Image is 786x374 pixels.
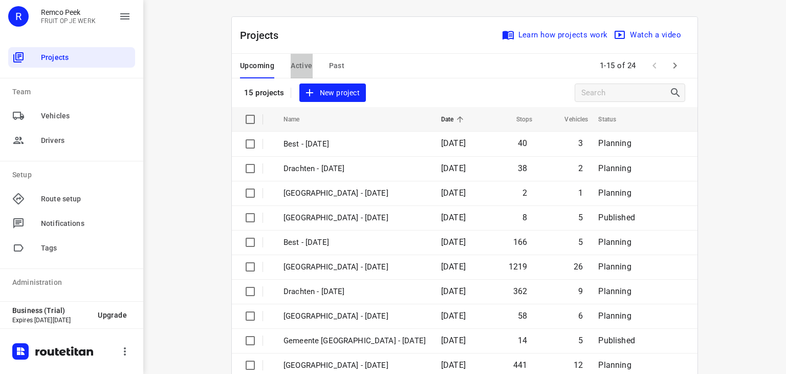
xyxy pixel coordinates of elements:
[8,296,135,317] div: Apps
[578,138,583,148] span: 3
[441,237,466,247] span: [DATE]
[441,188,466,198] span: [DATE]
[12,306,90,315] p: Business (Trial)
[598,262,631,272] span: Planning
[283,163,426,175] p: Drachten - Thursday
[598,138,631,148] span: Planning
[283,335,426,347] p: Gemeente Rotterdam - Wednesday
[669,87,685,99] div: Search
[518,163,527,173] span: 38
[578,237,583,247] span: 5
[283,138,426,150] p: Best - Friday
[441,336,466,345] span: [DATE]
[596,55,640,77] span: 1-15 of 24
[441,213,466,222] span: [DATE]
[41,135,131,146] span: Drivers
[644,55,665,76] span: Previous Page
[305,87,360,99] span: New project
[12,317,90,324] p: Expires [DATE][DATE]
[441,360,466,370] span: [DATE]
[598,188,631,198] span: Planning
[598,113,629,126] span: Status
[598,336,635,345] span: Published
[509,262,528,272] span: 1219
[8,238,135,258] div: Tags
[8,106,135,126] div: Vehicles
[551,113,588,126] span: Vehicles
[8,189,135,209] div: Route setup
[90,306,135,324] button: Upgrade
[578,188,583,198] span: 1
[518,311,527,321] span: 58
[283,310,426,322] p: Antwerpen - Wednesday
[98,311,127,319] span: Upgrade
[441,262,466,272] span: [DATE]
[441,311,466,321] span: [DATE]
[441,286,466,296] span: [DATE]
[41,52,131,63] span: Projects
[574,262,583,272] span: 26
[503,113,533,126] span: Stops
[441,163,466,173] span: [DATE]
[581,85,669,101] input: Search projects
[598,213,635,222] span: Published
[665,55,685,76] span: Next Page
[598,360,631,370] span: Planning
[283,188,426,199] p: Antwerpen - Thursday
[283,113,313,126] span: Name
[283,261,426,273] p: Zwolle - Wednesday
[598,237,631,247] span: Planning
[41,218,131,229] span: Notifications
[41,17,96,25] p: FRUIT OP JE WERK
[8,47,135,68] div: Projects
[12,87,135,97] p: Team
[8,6,29,27] div: R
[578,163,583,173] span: 2
[518,336,527,345] span: 14
[41,111,131,121] span: Vehicles
[441,113,467,126] span: Date
[41,243,131,254] span: Tags
[12,170,135,180] p: Setup
[8,213,135,234] div: Notifications
[41,8,96,16] p: Remco Peek
[240,28,287,43] p: Projects
[598,163,631,173] span: Planning
[283,360,426,371] p: Zwolle - Tuesday
[513,360,528,370] span: 441
[513,286,528,296] span: 362
[522,188,527,198] span: 2
[518,138,527,148] span: 40
[240,59,274,72] span: Upcoming
[441,138,466,148] span: [DATE]
[329,59,345,72] span: Past
[41,194,131,204] span: Route setup
[291,59,312,72] span: Active
[598,311,631,321] span: Planning
[522,213,527,222] span: 8
[41,301,131,312] span: Apps
[8,130,135,151] div: Drivers
[578,311,583,321] span: 6
[578,336,583,345] span: 5
[578,213,583,222] span: 5
[299,84,366,102] button: New project
[12,277,135,288] p: Administration
[283,286,426,298] p: Drachten - Wednesday
[513,237,528,247] span: 166
[244,88,285,97] p: 15 projects
[598,286,631,296] span: Planning
[283,212,426,224] p: Gemeente Rotterdam - Thursday
[578,286,583,296] span: 9
[283,237,426,248] p: Best - Thursday
[574,360,583,370] span: 12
